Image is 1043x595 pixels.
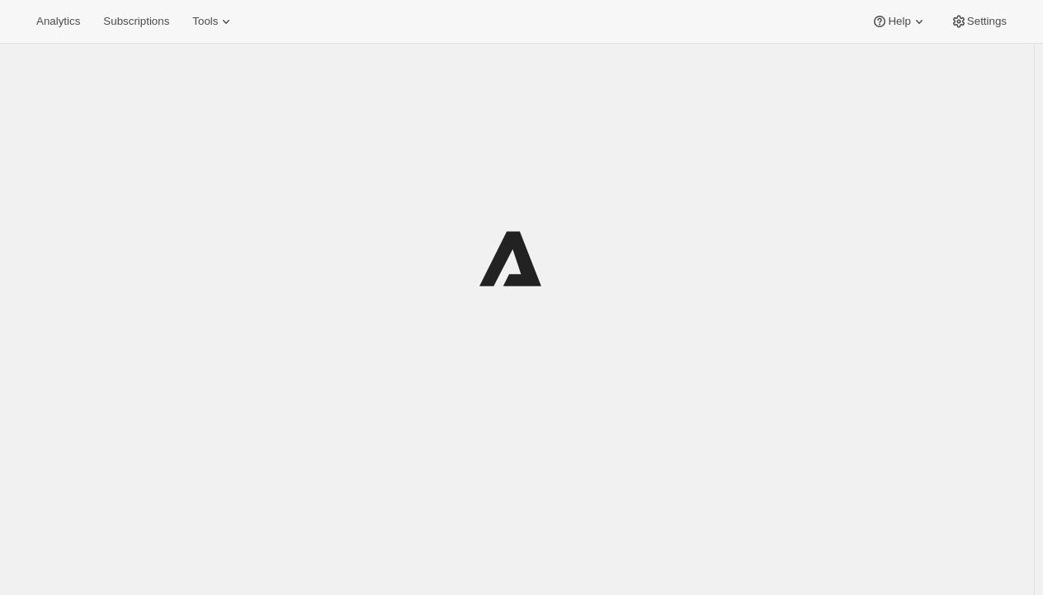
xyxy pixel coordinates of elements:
span: Tools [192,15,218,28]
span: Analytics [36,15,80,28]
span: Help [888,15,910,28]
button: Analytics [26,10,90,33]
button: Settings [941,10,1017,33]
span: Subscriptions [103,15,169,28]
span: Settings [967,15,1007,28]
button: Help [861,10,937,33]
button: Subscriptions [93,10,179,33]
button: Tools [182,10,244,33]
